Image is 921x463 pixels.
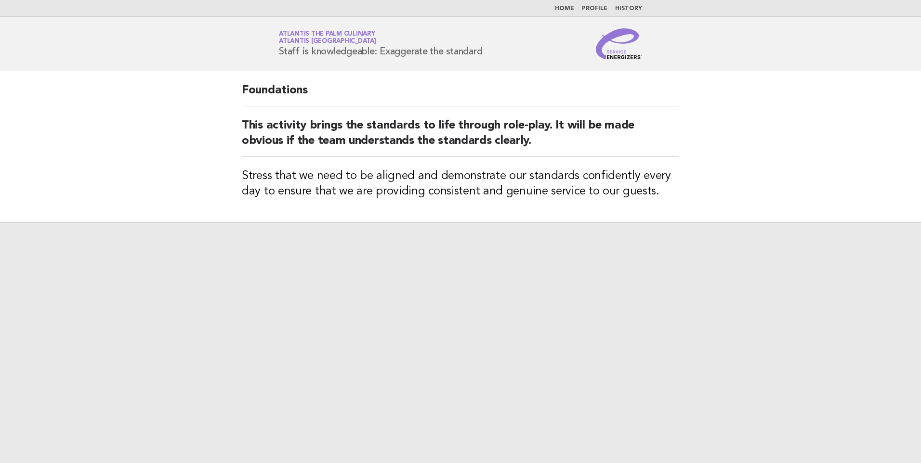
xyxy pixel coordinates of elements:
[582,6,607,12] a: Profile
[279,31,376,44] a: Atlantis The Palm CulinaryAtlantis [GEOGRAPHIC_DATA]
[279,31,482,56] h1: Staff is knowledgeable: Exaggerate the standard
[242,83,679,106] h2: Foundations
[596,28,642,59] img: Service Energizers
[555,6,574,12] a: Home
[242,168,679,199] h3: Stress that we need to be aligned and demonstrate our standards confidently every day to ensure t...
[279,39,376,45] span: Atlantis [GEOGRAPHIC_DATA]
[615,6,642,12] a: History
[242,118,679,157] h2: This activity brings the standards to life through role-play. It will be made obvious if the team...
